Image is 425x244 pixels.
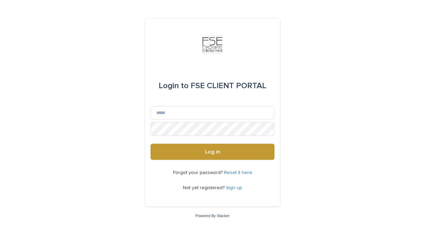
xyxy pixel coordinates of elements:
[226,185,242,190] a: Sign up
[202,35,223,55] img: Km9EesSdRbS9ajqhBzyo
[205,149,220,154] span: Log in
[173,170,224,175] span: Forgot your password?
[151,144,274,160] button: Log in
[159,82,189,90] span: Login to
[159,76,266,95] div: FSE CLIENT PORTAL
[183,185,226,190] span: Not yet registered?
[195,214,229,218] a: Powered By Stacker
[224,170,252,175] a: Reset it here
